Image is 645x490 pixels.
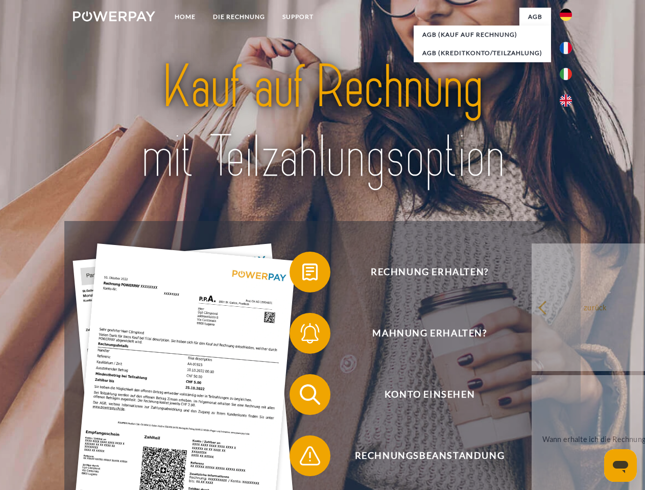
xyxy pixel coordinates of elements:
a: SUPPORT [274,8,322,26]
img: de [560,9,572,21]
a: AGB (Kauf auf Rechnung) [414,26,551,44]
img: it [560,68,572,80]
img: qb_search.svg [297,382,323,407]
img: logo-powerpay-white.svg [73,11,155,21]
img: fr [560,42,572,54]
span: Rechnungsbeanstandung [304,435,555,476]
span: Konto einsehen [304,374,555,415]
img: en [560,94,572,107]
a: DIE RECHNUNG [204,8,274,26]
a: Home [166,8,204,26]
img: qb_warning.svg [297,443,323,469]
img: qb_bill.svg [297,259,323,285]
img: title-powerpay_de.svg [98,49,547,195]
span: Mahnung erhalten? [304,313,555,354]
button: Rechnungsbeanstandung [290,435,555,476]
button: Rechnung erhalten? [290,252,555,292]
span: Rechnung erhalten? [304,252,555,292]
button: Konto einsehen [290,374,555,415]
button: Mahnung erhalten? [290,313,555,354]
a: agb [519,8,551,26]
a: AGB (Kreditkonto/Teilzahlung) [414,44,551,62]
iframe: Schaltfläche zum Öffnen des Messaging-Fensters [604,449,637,482]
img: qb_bell.svg [297,321,323,346]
